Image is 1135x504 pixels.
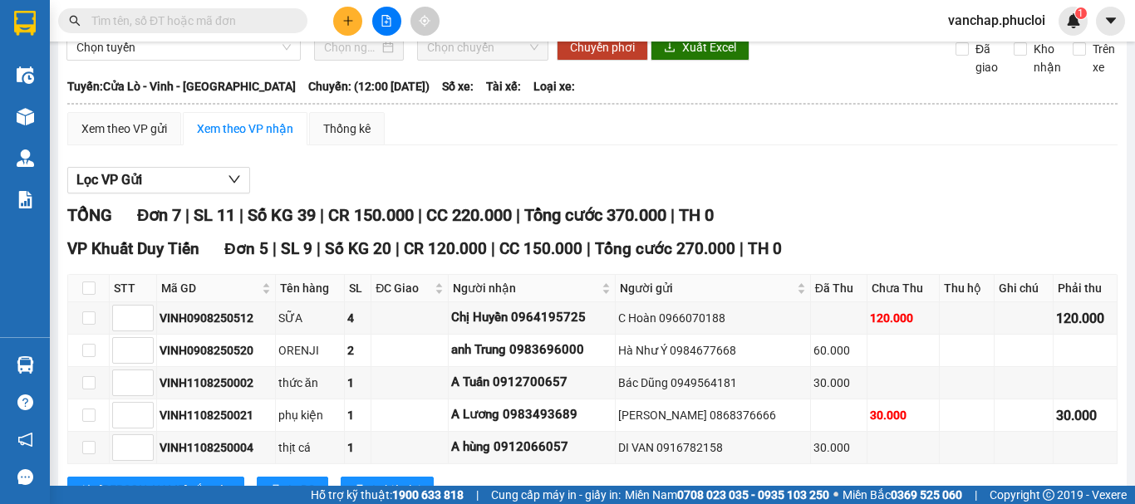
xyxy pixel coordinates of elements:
th: Tên hàng [276,275,345,302]
div: 120.000 [870,309,936,327]
span: Số KG 39 [248,205,316,225]
span: printer [354,484,366,497]
strong: 1900 633 818 [392,488,464,502]
span: Số xe: [442,77,474,95]
span: question-circle [17,394,33,410]
span: Miền Nam [625,486,829,504]
div: VINH1108250004 [160,438,273,457]
img: warehouse-icon [17,356,34,374]
sup: 1 [1075,7,1087,19]
span: VP Khuất Duy Tiến [67,239,199,258]
div: 4 [347,309,368,327]
th: Thu hộ [940,275,995,302]
span: Kho nhận [1027,40,1068,76]
div: Xem theo VP gửi [81,120,167,138]
span: [PERSON_NAME] sắp xếp [99,481,231,499]
strong: 0369 525 060 [891,488,962,502]
div: A hùng 0912066057 [451,438,612,458]
span: CC 150.000 [499,239,582,258]
span: | [975,486,977,504]
div: thịt cá [278,438,341,457]
th: Chưa Thu [867,275,940,302]
span: Loại xe: [533,77,575,95]
span: Xuất Excel [682,38,736,56]
div: 1 [347,438,368,457]
span: copyright [1043,489,1054,501]
span: sort-ascending [81,484,92,497]
span: | [239,205,243,225]
span: Chọn tuyến [76,35,291,60]
strong: 0708 023 035 - 0935 103 250 [677,488,829,502]
span: Đã giao [969,40,1005,76]
span: Số KG 20 [325,239,391,258]
button: sort-ascending[PERSON_NAME] sắp xếp [67,477,244,503]
th: SL [345,275,371,302]
div: VINH0908250512 [160,309,273,327]
b: Tuyến: Cửa Lò - Vinh - [GEOGRAPHIC_DATA] [67,80,296,93]
span: TỔNG [67,205,112,225]
div: phụ kiện [278,406,341,424]
div: 30.000 [813,438,864,457]
span: Chuyến: (12:00 [DATE]) [308,77,430,95]
td: VINH0908250512 [157,302,276,335]
span: message [17,469,33,485]
th: Đã Thu [811,275,867,302]
span: TH 0 [748,239,782,258]
button: printerIn biên lai [341,477,434,503]
span: | [587,239,591,258]
span: | [671,205,675,225]
th: Ghi chú [995,275,1053,302]
span: | [491,239,495,258]
span: CC 220.000 [426,205,512,225]
span: Miền Bắc [843,486,962,504]
td: VINH1108250004 [157,432,276,464]
span: | [273,239,277,258]
div: ORENJI [278,341,341,360]
td: VINH1108250002 [157,367,276,399]
span: Trên xe [1086,40,1122,76]
div: C Hoàn 0966070188 [618,309,807,327]
div: Hà Như Ý 0984677668 [618,341,807,360]
span: Tổng cước 270.000 [595,239,735,258]
span: TH 0 [679,205,714,225]
span: | [396,239,400,258]
img: warehouse-icon [17,66,34,84]
button: downloadXuất Excel [651,34,749,61]
span: Tài xế: [486,77,521,95]
img: warehouse-icon [17,108,34,125]
span: Đơn 7 [137,205,181,225]
div: 120.000 [1056,308,1114,329]
div: VINH0908250520 [160,341,273,360]
span: search [69,15,81,27]
th: STT [110,275,157,302]
span: In biên lai [372,481,420,499]
span: Mã GD [161,279,258,297]
span: | [516,205,520,225]
span: ĐC Giao [376,279,431,297]
button: file-add [372,7,401,36]
button: caret-down [1096,7,1125,36]
span: SL 11 [194,205,235,225]
span: aim [419,15,430,27]
span: | [317,239,321,258]
span: Người gửi [620,279,793,297]
span: Cung cấp máy in - giấy in: [491,486,621,504]
button: plus [333,7,362,36]
button: aim [410,7,440,36]
span: SL 9 [281,239,312,258]
div: 30.000 [1056,405,1114,426]
span: printer [270,484,282,497]
img: solution-icon [17,191,34,208]
div: SỮA [278,309,341,327]
div: thức ăn [278,374,341,392]
input: Tìm tên, số ĐT hoặc mã đơn [91,12,287,30]
input: Chọn ngày [324,38,379,56]
span: ⚪️ [833,492,838,498]
div: Bác Dũng 0949564181 [618,374,807,392]
div: 30.000 [813,374,864,392]
div: 2 [347,341,368,360]
div: VINH1108250002 [160,374,273,392]
td: VINH1108250021 [157,399,276,432]
td: VINH0908250520 [157,335,276,367]
span: caret-down [1103,13,1118,28]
